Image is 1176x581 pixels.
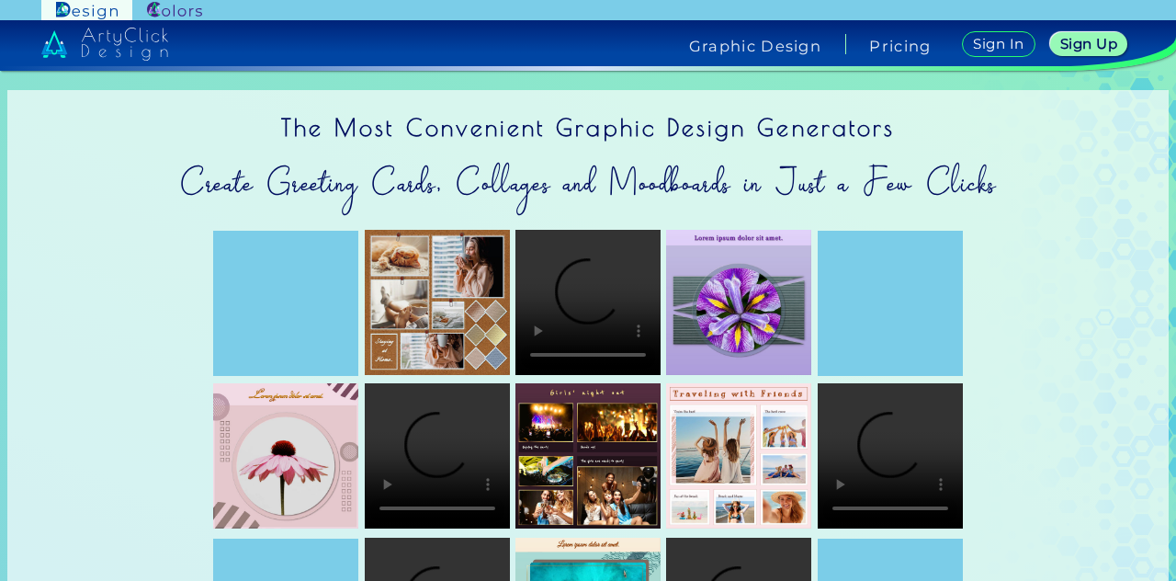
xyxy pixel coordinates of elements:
h5: Sign In [976,38,1022,51]
img: artyclick_design_logo_white_combined_path.svg [41,28,168,61]
a: Sign Up [1054,33,1124,55]
img: ArtyClick Colors logo [147,2,202,19]
h2: Create Greeting Cards, Collages and Moodboards in Just a Few Clicks [7,154,1169,212]
h5: Sign Up [1063,38,1114,51]
h4: Graphic Design [689,39,821,53]
h1: The Most Convenient Graphic Design Generators [7,90,1169,154]
a: Sign In [966,32,1032,56]
a: Pricing [869,39,931,53]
